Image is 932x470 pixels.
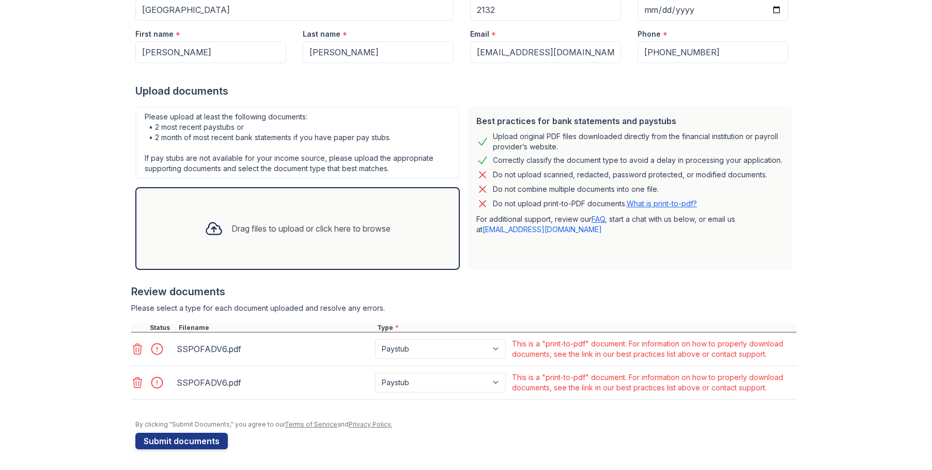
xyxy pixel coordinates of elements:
[285,420,337,428] a: Terms of Service
[177,341,371,357] div: SSPOFADV6.pdf
[470,29,489,39] label: Email
[135,29,174,39] label: First name
[493,154,782,166] div: Correctly classify the document type to avoid a delay in processing your application.
[131,284,797,299] div: Review documents
[493,199,697,209] p: Do not upload print-to-PDF documents.
[231,222,391,235] div: Drag files to upload or click here to browse
[375,324,797,332] div: Type
[476,214,784,235] p: For additional support, review our , start a chat with us below, or email us at
[148,324,177,332] div: Status
[493,183,659,195] div: Do not combine multiple documents into one file.
[627,199,697,208] a: What is print-to-pdf?
[493,169,767,181] div: Do not upload scanned, redacted, password protected, or modified documents.
[177,374,371,391] div: SSPOFADV6.pdf
[349,420,392,428] a: Privacy Policy.
[135,107,460,179] div: Please upload at least the following documents: • 2 most recent paystubs or • 2 month of most rec...
[512,372,795,393] div: This is a "print-to-pdf" document. For information on how to properly download documents, see the...
[177,324,375,332] div: Filename
[131,303,797,313] div: Please select a type for each document uploaded and resolve any errors.
[476,115,784,127] div: Best practices for bank statements and paystubs
[303,29,340,39] label: Last name
[135,433,228,449] button: Submit documents
[135,84,797,98] div: Upload documents
[493,131,784,152] div: Upload original PDF files downloaded directly from the financial institution or payroll provider’...
[638,29,661,39] label: Phone
[483,225,602,234] a: [EMAIL_ADDRESS][DOMAIN_NAME]
[512,339,795,359] div: This is a "print-to-pdf" document. For information on how to properly download documents, see the...
[135,420,797,429] div: By clicking "Submit Documents," you agree to our and
[592,215,605,223] a: FAQ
